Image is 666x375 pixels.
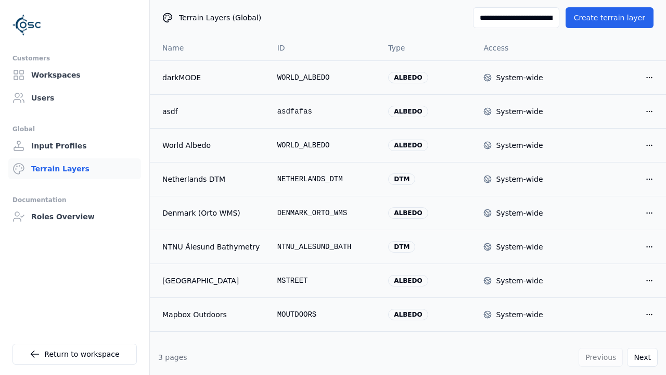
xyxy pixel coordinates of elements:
[162,174,261,184] a: Netherlands DTM
[12,52,137,65] div: Customers
[496,309,543,320] div: System-wide
[388,241,415,253] div: dtm
[277,242,372,252] div: NTNU_ALESUND_BATH
[380,35,475,60] th: Type
[388,309,428,320] div: albedo
[496,276,543,286] div: System-wide
[277,208,372,218] div: DENMARK_ORTO_WMS
[8,158,141,179] a: Terrain Layers
[162,208,261,218] a: Denmark (Orto WMS)
[496,174,543,184] div: System-wide
[269,35,380,60] th: ID
[8,65,141,85] a: Workspaces
[496,208,543,218] div: System-wide
[277,276,372,286] div: MSTREET
[388,275,428,286] div: albedo
[162,72,261,83] a: darkMODE
[12,123,137,135] div: Global
[388,207,428,219] div: albedo
[388,106,428,117] div: albedo
[277,140,372,151] div: WORLD_ALBEDO
[162,106,261,117] a: asdf
[12,10,42,40] img: Logo
[8,135,141,156] a: Input Profiles
[162,309,261,320] a: Mapbox Outdoors
[162,276,261,286] a: [GEOGRAPHIC_DATA]
[277,106,372,117] div: asdfafas
[277,174,372,184] div: NETHERLANDS_DTM
[162,242,261,252] a: NTNU Ålesund Bathymetry
[277,309,372,320] div: MOUTDOORS
[8,206,141,227] a: Roles Overview
[388,72,428,83] div: albedo
[388,140,428,151] div: albedo
[8,87,141,108] a: Users
[12,194,137,206] div: Documentation
[496,72,543,83] div: System-wide
[277,72,372,83] div: WORLD_ALBEDO
[158,353,187,361] span: 3 pages
[150,35,269,60] th: Name
[627,348,658,367] button: Next
[496,140,543,151] div: System-wide
[566,7,654,28] button: Create terrain layer
[475,35,570,60] th: Access
[496,106,543,117] div: System-wide
[12,344,137,365] a: Return to workspace
[179,12,261,23] span: Terrain Layers (Global)
[162,140,261,151] a: World Albedo
[388,173,415,185] div: dtm
[496,242,543,252] div: System-wide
